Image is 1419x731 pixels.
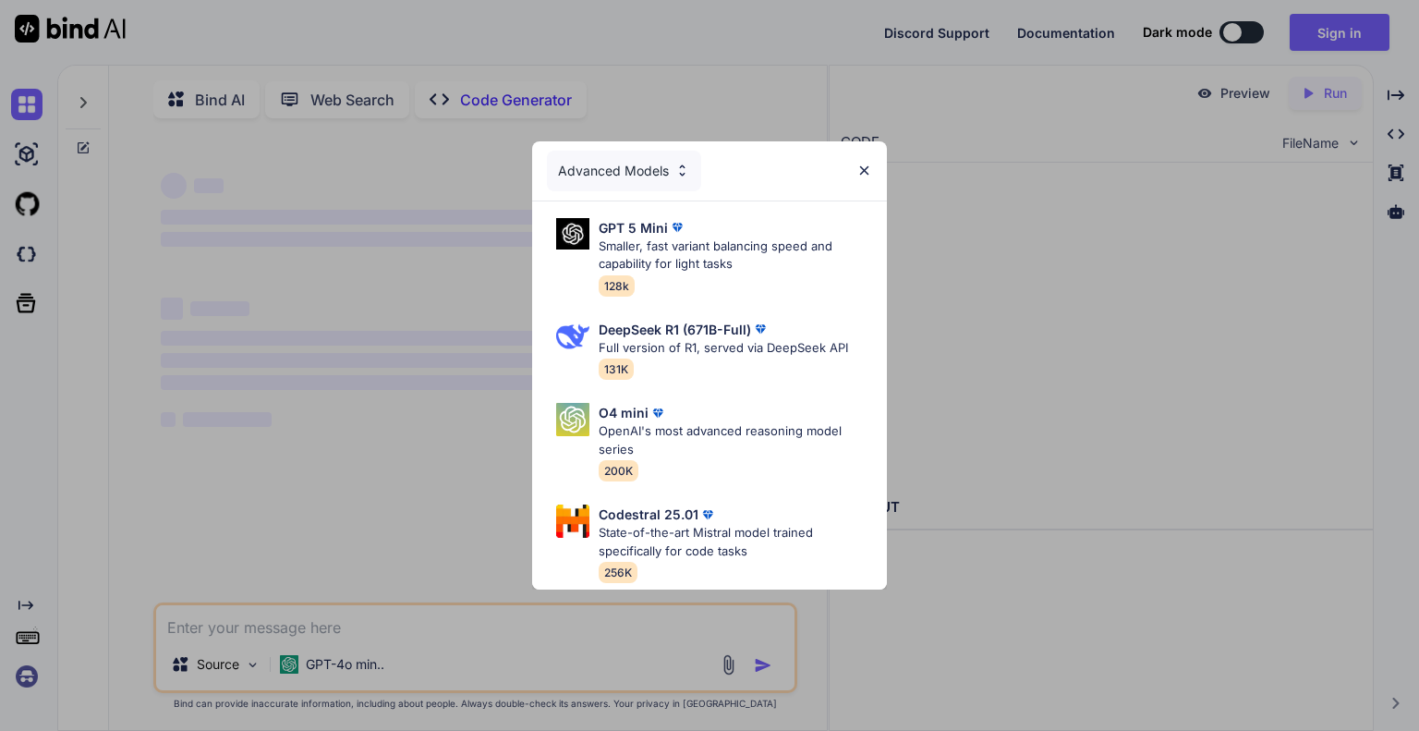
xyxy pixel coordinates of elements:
[856,163,872,178] img: close
[599,505,698,524] p: Codestral 25.01
[599,460,638,481] span: 200K
[599,562,637,583] span: 256K
[668,218,686,237] img: premium
[599,238,872,274] p: Smaller, fast variant balancing speed and capability for light tasks
[674,163,690,178] img: Pick Models
[751,320,770,338] img: premium
[599,339,848,358] p: Full version of R1, served via DeepSeek API
[599,524,872,560] p: State-of-the-art Mistral model trained specifically for code tasks
[599,422,872,458] p: OpenAI's most advanced reasoning model series
[599,359,634,380] span: 131K
[649,404,667,422] img: premium
[599,275,635,297] span: 128k
[698,506,717,524] img: premium
[556,403,589,436] img: Pick Models
[599,320,751,339] p: DeepSeek R1 (671B-Full)
[556,505,589,538] img: Pick Models
[547,151,701,191] div: Advanced Models
[556,320,589,353] img: Pick Models
[599,403,649,422] p: O4 mini
[556,218,589,250] img: Pick Models
[599,218,668,238] p: GPT 5 Mini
